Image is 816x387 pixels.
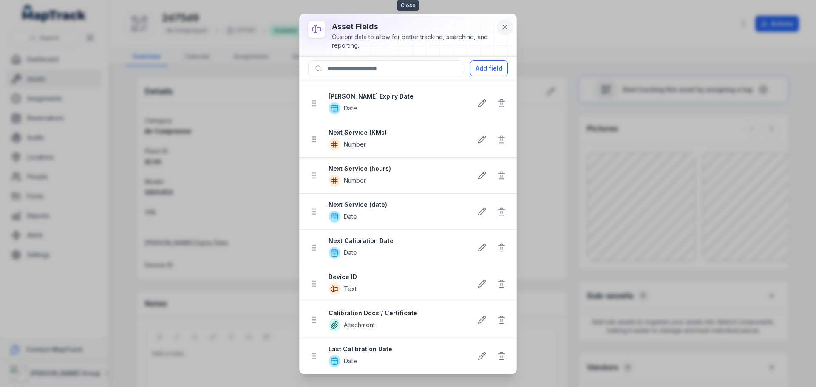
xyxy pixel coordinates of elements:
[332,21,494,33] h3: asset fields
[332,33,494,50] div: Custom data to allow for better tracking, searching, and reporting.
[344,104,357,113] span: Date
[397,0,419,11] span: Close
[329,345,465,353] strong: Last Calibration Date
[344,321,375,329] span: Attachment
[344,212,357,221] span: Date
[329,273,465,281] strong: Device ID
[470,60,508,76] button: Add field
[329,164,465,173] strong: Next Service (hours)
[344,285,357,293] span: Text
[344,357,357,365] span: Date
[344,140,366,149] span: Number
[344,176,366,185] span: Number
[329,128,465,137] strong: Next Service (KMs)
[344,249,357,257] span: Date
[329,237,465,245] strong: Next Calibration Date
[329,201,465,209] strong: Next Service (date)
[329,92,465,101] strong: [PERSON_NAME] Expiry Date
[329,309,465,317] strong: Calibration Docs / Certificate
